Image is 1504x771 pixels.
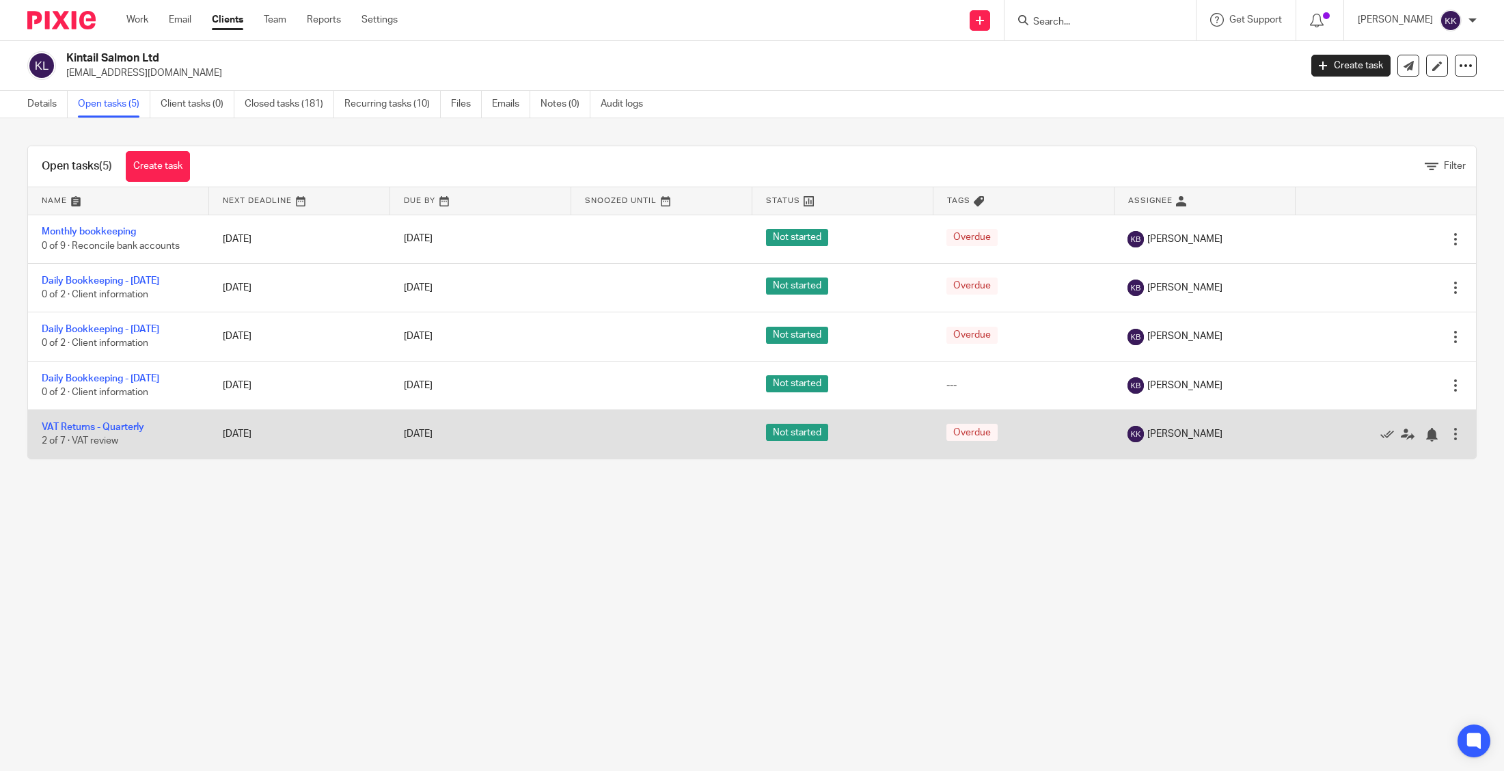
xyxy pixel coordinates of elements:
a: Monthly bookkeeping [42,227,136,236]
span: [DATE] [404,429,433,439]
a: Closed tasks (181) [245,91,334,118]
span: Not started [766,229,828,246]
span: Snoozed Until [585,197,657,204]
a: Clients [212,13,243,27]
span: [DATE] [404,381,433,390]
span: [PERSON_NAME] [1147,281,1222,295]
a: Create task [1311,55,1391,77]
span: 0 of 2 · Client information [42,290,148,299]
span: [DATE] [404,332,433,341]
img: svg%3E [1127,426,1144,442]
td: [DATE] [209,215,390,263]
a: Audit logs [601,91,653,118]
a: Work [126,13,148,27]
span: [PERSON_NAME] [1147,427,1222,441]
a: Files [451,91,482,118]
td: [DATE] [209,410,390,459]
span: Get Support [1229,15,1282,25]
p: [EMAIL_ADDRESS][DOMAIN_NAME] [66,66,1291,80]
span: 0 of 2 · Client information [42,339,148,349]
span: Overdue [946,424,998,441]
a: Email [169,13,191,27]
a: VAT Returns - Quarterly [42,422,144,432]
a: Daily Bookkeeping - [DATE] [42,276,159,286]
span: Not started [766,327,828,344]
span: (5) [99,161,112,172]
a: Recurring tasks (10) [344,91,441,118]
a: Daily Bookkeeping - [DATE] [42,374,159,383]
img: Pixie [27,11,96,29]
span: [PERSON_NAME] [1147,232,1222,246]
a: Settings [361,13,398,27]
a: Details [27,91,68,118]
img: svg%3E [1127,280,1144,296]
h2: Kintail Salmon Ltd [66,51,1046,66]
div: --- [946,379,1100,392]
td: [DATE] [209,361,390,409]
img: svg%3E [1127,377,1144,394]
a: Mark as done [1380,427,1401,441]
span: [PERSON_NAME] [1147,329,1222,343]
a: Daily Bookkeeping - [DATE] [42,325,159,334]
span: [DATE] [404,234,433,244]
span: 0 of 2 · Client information [42,388,148,397]
img: svg%3E [1127,329,1144,345]
a: Team [264,13,286,27]
span: Overdue [946,327,998,344]
span: [DATE] [404,283,433,293]
a: Reports [307,13,341,27]
a: Open tasks (5) [78,91,150,118]
span: Tags [947,197,970,204]
p: [PERSON_NAME] [1358,13,1433,27]
span: Not started [766,375,828,392]
input: Search [1032,16,1155,29]
a: Create task [126,151,190,182]
h1: Open tasks [42,159,112,174]
span: Overdue [946,229,998,246]
a: Notes (0) [541,91,590,118]
img: svg%3E [1440,10,1462,31]
td: [DATE] [209,312,390,361]
span: Not started [766,278,828,295]
span: Filter [1444,161,1466,171]
a: Emails [492,91,530,118]
span: Overdue [946,278,998,295]
span: 2 of 7 · VAT review [42,437,118,446]
span: [PERSON_NAME] [1147,379,1222,392]
td: [DATE] [209,263,390,312]
span: 0 of 9 · Reconcile bank accounts [42,241,180,251]
span: Not started [766,424,828,441]
a: Client tasks (0) [161,91,234,118]
img: svg%3E [27,51,56,80]
span: Status [766,197,800,204]
img: svg%3E [1127,231,1144,247]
